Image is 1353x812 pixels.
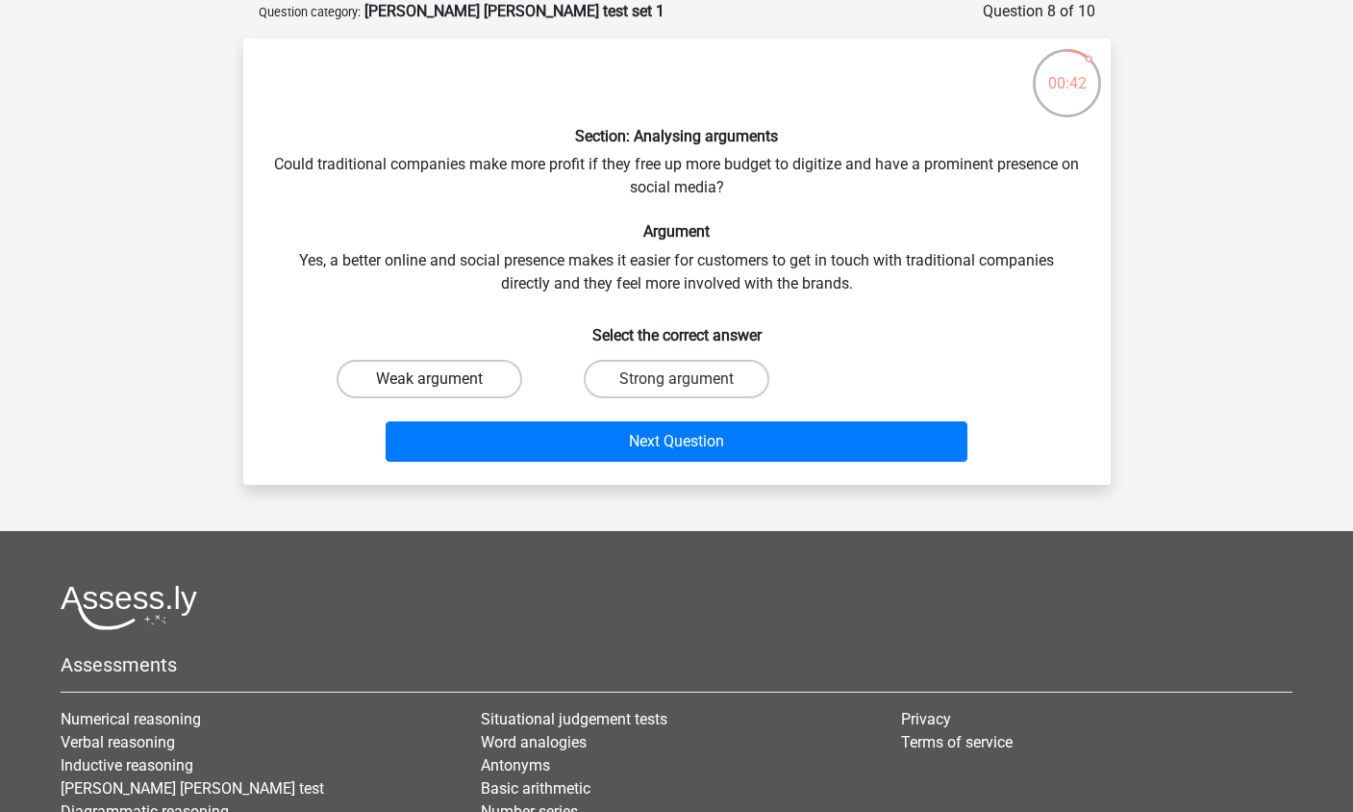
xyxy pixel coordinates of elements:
[481,779,590,798] a: Basic arithmetic
[584,360,769,398] label: Strong argument
[274,222,1080,241] h6: Argument
[61,653,1292,676] h5: Assessments
[901,733,1013,751] a: Terms of service
[386,421,967,462] button: Next Question
[61,585,197,630] img: Assessly logo
[481,756,550,774] a: Antonyms
[251,54,1103,469] div: Could traditional companies make more profit if they free up more budget to digitize and have a p...
[337,360,522,398] label: Weak argument
[901,710,951,728] a: Privacy
[1031,47,1103,95] div: 00:42
[274,127,1080,145] h6: Section: Analysing arguments
[481,733,587,751] a: Word analogies
[61,756,193,774] a: Inductive reasoning
[364,2,664,20] strong: [PERSON_NAME] [PERSON_NAME] test set 1
[61,710,201,728] a: Numerical reasoning
[274,311,1080,344] h6: Select the correct answer
[61,779,324,798] a: [PERSON_NAME] [PERSON_NAME] test
[481,710,667,728] a: Situational judgement tests
[61,733,175,751] a: Verbal reasoning
[259,5,361,19] small: Question category:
